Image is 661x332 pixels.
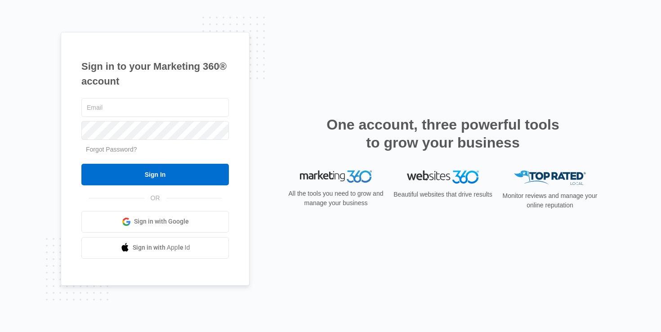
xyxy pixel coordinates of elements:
[81,237,229,259] a: Sign in with Apple Id
[81,211,229,233] a: Sign in with Google
[514,170,586,185] img: Top Rated Local
[81,98,229,117] input: Email
[81,59,229,89] h1: Sign in to your Marketing 360® account
[324,116,562,152] h2: One account, three powerful tools to grow your business
[286,189,386,208] p: All the tools you need to grow and manage your business
[407,170,479,184] img: Websites 360
[393,190,493,199] p: Beautiful websites that drive results
[133,243,190,252] span: Sign in with Apple Id
[300,170,372,183] img: Marketing 360
[144,193,166,203] span: OR
[500,191,600,210] p: Monitor reviews and manage your online reputation
[134,217,189,226] span: Sign in with Google
[86,146,137,153] a: Forgot Password?
[81,164,229,185] input: Sign In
